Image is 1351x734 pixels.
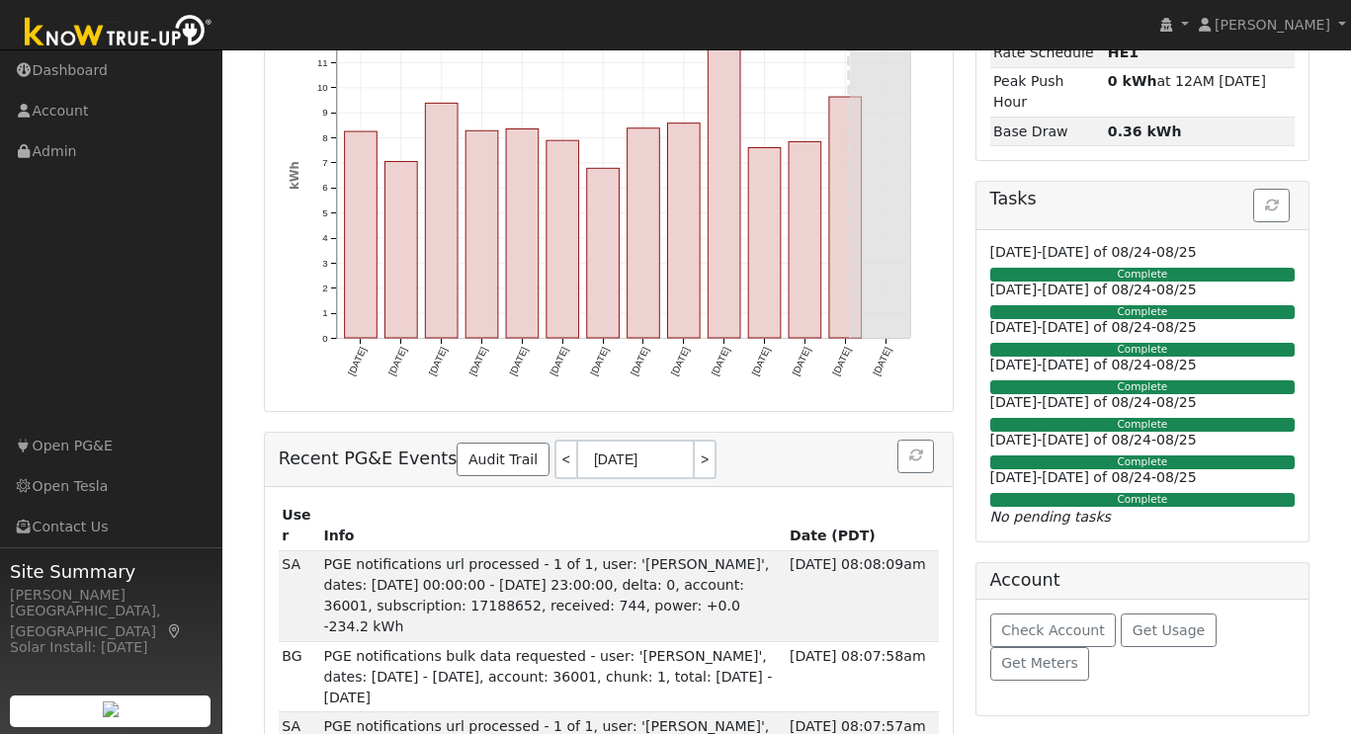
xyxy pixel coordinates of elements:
[990,455,1296,469] div: Complete
[990,189,1296,209] h5: Tasks
[547,140,579,338] rect: onclick=""
[322,307,327,318] text: 1
[322,232,328,243] text: 4
[990,432,1296,449] h6: [DATE]-[DATE] of 08/24-08/25
[669,346,692,377] text: [DATE]
[990,380,1296,394] div: Complete
[990,39,1105,67] td: Rate Schedule
[426,346,449,377] text: [DATE]
[1215,17,1330,33] span: [PERSON_NAME]
[695,440,717,479] a: >
[322,132,327,143] text: 8
[1108,73,1157,89] strong: 0 kWh
[457,443,549,476] a: Audit Trail
[990,570,1060,590] h5: Account
[344,131,377,338] rect: onclick=""
[786,550,939,641] td: [DATE] 08:08:09am
[506,128,539,338] rect: onclick=""
[750,346,773,377] text: [DATE]
[990,117,1105,145] td: Base Draw
[628,128,660,338] rect: onclick=""
[15,11,222,55] img: Know True-Up
[786,501,939,550] th: Date (PDT)
[990,67,1105,117] td: Peak Push Hour
[279,642,320,712] td: Bill Gurgol
[386,346,409,377] text: [DATE]
[10,601,211,642] div: [GEOGRAPHIC_DATA], [GEOGRAPHIC_DATA]
[990,357,1296,373] h6: [DATE]-[DATE] of 08/24-08/25
[871,346,893,377] text: [DATE]
[548,346,570,377] text: [DATE]
[710,346,732,377] text: [DATE]
[166,623,184,639] a: Map
[790,346,812,377] text: [DATE]
[322,182,327,193] text: 6
[748,148,781,339] rect: onclick=""
[1108,44,1139,60] strong: J
[322,157,327,168] text: 7
[990,647,1090,681] button: Get Meters
[10,558,211,585] span: Site Summary
[322,258,327,269] text: 3
[990,268,1296,282] div: Complete
[320,501,786,550] th: Info
[507,346,530,377] text: [DATE]
[346,346,369,377] text: [DATE]
[990,418,1296,432] div: Complete
[990,613,1117,647] button: Check Account
[990,493,1296,507] div: Complete
[103,701,119,717] img: retrieve
[1001,655,1078,671] span: Get Meters
[322,283,327,293] text: 2
[708,42,740,338] rect: onclick=""
[587,168,620,338] rect: onclick=""
[629,346,651,377] text: [DATE]
[317,57,328,68] text: 11
[279,440,940,479] h5: Recent PG&E Events
[668,123,701,339] rect: onclick=""
[1133,622,1205,638] span: Get Usage
[322,107,327,118] text: 9
[322,207,327,218] text: 5
[990,509,1111,525] i: No pending tasks
[320,550,786,641] td: PGE notifications url processed - 1 of 1, user: '[PERSON_NAME]', dates: [DATE] 00:00:00 - [DATE] ...
[588,346,611,377] text: [DATE]
[425,103,458,338] rect: onclick=""
[990,319,1296,336] h6: [DATE]-[DATE] of 08/24-08/25
[789,141,821,338] rect: onclick=""
[10,585,211,606] div: [PERSON_NAME]
[384,161,417,338] rect: onclick=""
[990,394,1296,411] h6: [DATE]-[DATE] of 08/24-08/25
[990,244,1296,261] h6: [DATE]-[DATE] of 08/24-08/25
[990,282,1296,298] h6: [DATE]-[DATE] of 08/24-08/25
[320,642,786,712] td: PGE notifications bulk data requested - user: '[PERSON_NAME]', dates: [DATE] - [DATE], account: 3...
[990,469,1296,486] h6: [DATE]-[DATE] of 08/24-08/25
[786,642,939,712] td: [DATE] 08:07:58am
[1104,67,1295,117] td: at 12AM [DATE]
[990,343,1296,357] div: Complete
[897,440,934,473] button: Refresh
[317,82,328,93] text: 10
[10,637,211,658] div: Solar Install: [DATE]
[1001,622,1105,638] span: Check Account
[279,550,320,641] td: SDP Admin
[1121,613,1217,647] button: Get Usage
[1253,189,1290,222] button: Refresh
[829,97,862,338] rect: onclick=""
[554,440,576,479] a: <
[279,501,320,550] th: User
[990,305,1296,319] div: Complete
[830,346,853,377] text: [DATE]
[465,130,498,338] rect: onclick=""
[1108,123,1182,139] strong: 0.36 kWh
[466,346,489,377] text: [DATE]
[287,161,300,190] text: kWh
[322,333,328,344] text: 0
